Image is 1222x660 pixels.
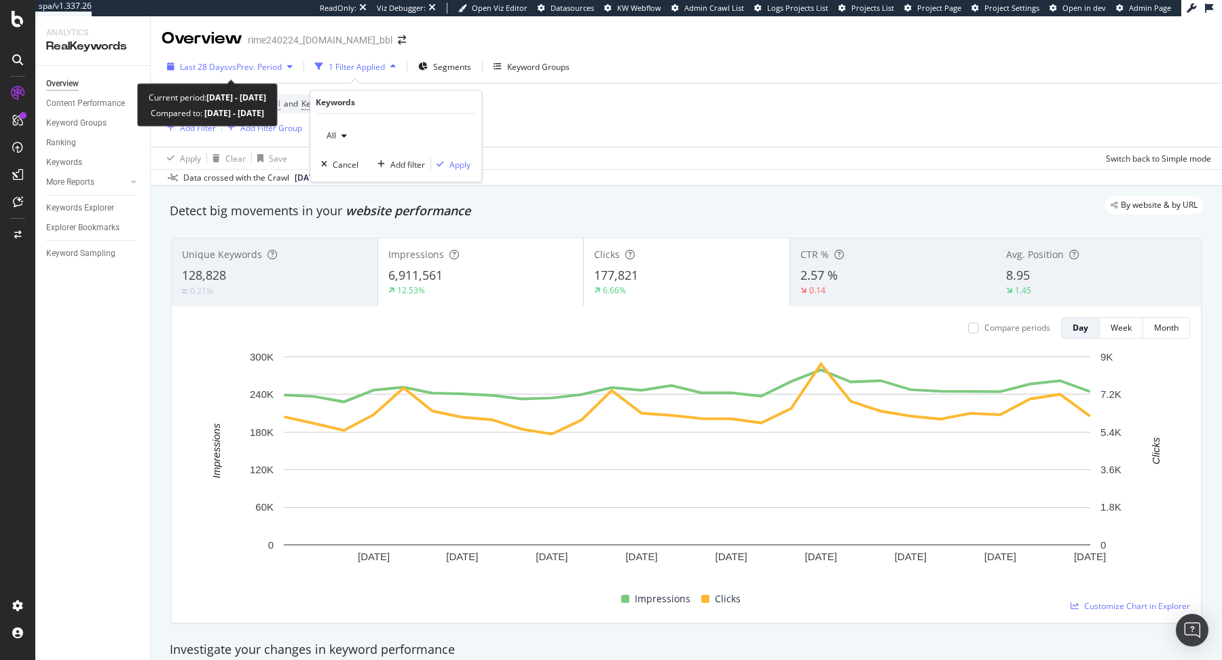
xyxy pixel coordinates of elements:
[1073,322,1088,333] div: Day
[46,116,141,130] a: Keyword Groups
[301,98,338,109] span: Keywords
[536,551,568,562] text: [DATE]
[671,3,744,14] a: Admin Crawl List
[252,147,287,169] button: Save
[800,267,838,283] span: 2.57 %
[255,501,274,513] text: 60K
[1100,426,1122,438] text: 5.4K
[46,201,141,215] a: Keywords Explorer
[46,246,115,261] div: Keyword Sampling
[1015,285,1031,296] div: 1.45
[321,125,352,147] button: All
[1100,388,1122,400] text: 7.2K
[46,155,82,170] div: Keywords
[310,56,401,77] button: 1 Filter Applied
[207,147,246,169] button: Clear
[358,551,390,562] text: [DATE]
[190,285,213,297] div: 0.21%
[46,77,79,91] div: Overview
[46,39,139,54] div: RealKeywords
[715,591,741,607] span: Clicks
[151,105,264,121] div: Compared to:
[46,96,141,111] a: Content Performance
[754,3,828,14] a: Logs Projects List
[984,322,1050,333] div: Compare periods
[46,221,141,235] a: Explorer Bookmarks
[1100,317,1143,339] button: Week
[170,641,1203,659] div: Investigate your changes in keyword performance
[225,153,246,164] div: Clear
[289,170,337,186] button: [DATE]
[269,153,287,164] div: Save
[183,350,1191,586] div: A chart.
[377,3,426,14] div: Viz Debugger:
[390,158,425,170] div: Add filter
[538,3,594,14] a: Datasources
[1116,3,1171,14] a: Admin Page
[46,246,141,261] a: Keyword Sampling
[268,539,274,551] text: 0
[46,201,114,215] div: Keywords Explorer
[46,77,141,91] a: Overview
[182,267,226,283] span: 128,828
[1150,437,1162,464] text: Clicks
[46,221,119,235] div: Explorer Bookmarks
[333,158,358,170] div: Cancel
[397,285,425,296] div: 12.53%
[1121,201,1198,209] span: By website & by URL
[46,116,107,130] div: Keyword Groups
[625,551,657,562] text: [DATE]
[46,175,94,189] div: More Reports
[162,56,298,77] button: Last 28 DaysvsPrev. Period
[295,172,321,184] span: 2025 Apr. 14th
[1100,351,1113,363] text: 9K
[1106,153,1211,164] div: Switch back to Simple mode
[162,147,201,169] button: Apply
[46,27,139,39] div: Analytics
[321,130,336,141] span: All
[604,3,661,14] a: KW Webflow
[240,122,302,134] div: Add Filter Group
[1084,600,1190,612] span: Customize Chart in Explorer
[202,107,264,119] b: [DATE] - [DATE]
[851,3,894,13] span: Projects List
[388,248,444,261] span: Impressions
[805,551,837,562] text: [DATE]
[1100,539,1106,551] text: 0
[446,551,478,562] text: [DATE]
[472,3,527,13] span: Open Viz Editor
[431,158,470,171] button: Apply
[838,3,894,14] a: Projects List
[984,551,1016,562] text: [DATE]
[46,155,141,170] a: Keywords
[1100,464,1122,475] text: 3.6K
[1129,3,1171,13] span: Admin Page
[1100,147,1211,169] button: Switch back to Simple mode
[250,388,274,400] text: 240K
[1071,600,1190,612] a: Customize Chart in Explorer
[984,3,1039,13] span: Project Settings
[551,3,594,13] span: Datasources
[46,96,125,111] div: Content Performance
[488,56,575,77] button: Keyword Groups
[210,423,222,478] text: Impressions
[1061,317,1100,339] button: Day
[206,92,266,103] b: [DATE] - [DATE]
[250,426,274,438] text: 180K
[182,248,262,261] span: Unique Keywords
[250,351,274,363] text: 300K
[767,3,828,13] span: Logs Projects List
[46,175,127,189] a: More Reports
[1105,196,1203,215] div: legacy label
[684,3,744,13] span: Admin Crawl List
[46,136,141,150] a: Ranking
[594,248,620,261] span: Clicks
[433,61,471,73] span: Segments
[971,3,1039,14] a: Project Settings
[46,136,76,150] div: Ranking
[149,90,266,105] div: Current period:
[180,153,201,164] div: Apply
[183,172,289,184] div: Data crossed with the Crawl
[1111,322,1132,333] div: Week
[320,3,356,14] div: ReadOnly:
